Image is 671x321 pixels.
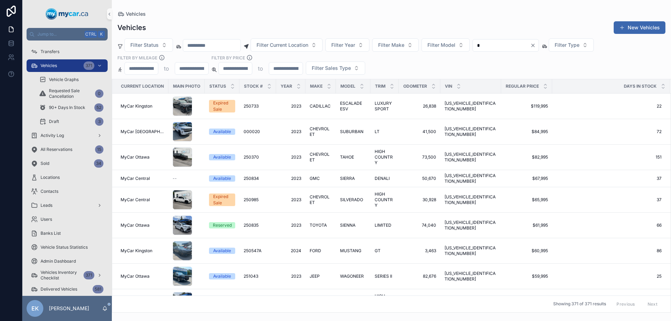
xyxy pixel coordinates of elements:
a: Available [209,273,235,279]
a: 72 [553,129,662,134]
a: 66 [553,222,662,228]
span: 2023 [280,129,301,134]
a: Locations [27,171,108,184]
span: DENALI [375,176,390,181]
a: Available [209,175,235,182]
a: 2023 [280,154,301,160]
a: LIMITED [375,222,395,228]
a: 25 [553,273,662,279]
a: SUBURBAN [340,129,366,134]
span: Banks List [41,231,61,236]
span: 2024 [280,248,301,254]
a: HIGH COUNTRY [375,149,395,166]
a: 2023 [280,273,301,279]
span: 250370 [244,154,259,160]
span: Locations [41,175,60,180]
a: $82,995 [505,154,548,160]
a: LUXURY SPORT [375,101,395,112]
a: 2023 [280,197,301,203]
span: Model [340,83,355,89]
span: $65,995 [505,197,548,203]
span: [US_VEHICLE_IDENTIFICATION_NUMBER] [445,126,497,137]
a: [US_VEHICLE_IDENTIFICATION_NUMBER] [445,220,497,231]
div: Available [213,248,231,254]
div: Expired Sale [213,194,231,206]
span: [US_VEHICLE_IDENTIFICATION_NUMBER] [445,173,497,184]
span: Filter Year [331,42,355,49]
span: ESCALADE ESV [340,101,366,112]
a: Transfers [27,45,108,58]
div: 371 [84,61,94,70]
span: Sold [41,161,49,166]
a: SIERRA [340,176,366,181]
div: 371 [84,271,94,279]
span: CHEVROLET [310,126,332,137]
a: 82,676 [403,273,436,279]
a: [US_VEHICLE_IDENTIFICATION_NUMBER] [445,101,497,112]
span: Users [41,217,52,222]
span: 000020 [244,129,260,134]
span: GT [375,248,381,254]
a: -- [173,176,201,181]
a: MyCar Kingston [121,248,164,254]
span: 22 [553,103,662,109]
span: Days In Stock [624,83,657,89]
span: SIENNA [340,222,355,228]
span: Stock # [244,83,263,89]
button: Select Button [124,38,173,52]
span: GMC [310,176,320,181]
span: Filter Current Location [257,42,308,49]
a: Activity Log [27,129,108,142]
a: HIGH COUNTRY [375,293,395,310]
a: MyCar [GEOGRAPHIC_DATA] [121,129,164,134]
span: Filter Type [555,42,579,49]
img: App logo [46,8,88,20]
span: Draft [49,119,59,124]
span: LIMITED [375,222,391,228]
span: Requested Sale Cancellation [49,88,92,99]
a: MyCar Ottawa [121,222,164,228]
span: Trim [375,83,385,89]
div: Available [213,154,231,160]
span: Odometer [403,83,427,89]
span: WAGONEER [340,273,364,279]
a: Expired Sale [209,194,235,206]
a: JEEP [310,273,332,279]
span: 250834 [244,176,259,181]
a: WAGONEER [340,273,366,279]
div: 52 [94,103,103,112]
span: VIN [445,83,452,89]
a: Admin Dashboard [27,255,108,268]
span: MyCar Ottawa [121,154,150,160]
span: EK [31,304,39,313]
a: $67,995 [505,176,548,181]
span: 250985 [244,197,259,203]
span: MyCar Ottawa [121,273,150,279]
a: $59,995 [505,273,548,279]
a: Vehicles [117,10,146,17]
a: FORD [310,248,332,254]
span: All Reservations [41,147,72,152]
button: Select Button [549,38,594,52]
a: All Reservations15 [27,143,108,156]
a: 73,500 [403,154,436,160]
h1: Vehicles [117,23,146,32]
a: MyCar Kingston [121,103,164,109]
div: Reserved [213,222,232,228]
span: Regular Price [506,83,539,89]
span: -- [173,176,177,181]
a: Vehicles371 [27,59,108,72]
a: [US_VEHICLE_IDENTIFICATION_NUMBER] [445,152,497,163]
span: 151 [553,154,662,160]
a: 30,928 [403,197,436,203]
span: MyCar Kingston [121,103,152,109]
